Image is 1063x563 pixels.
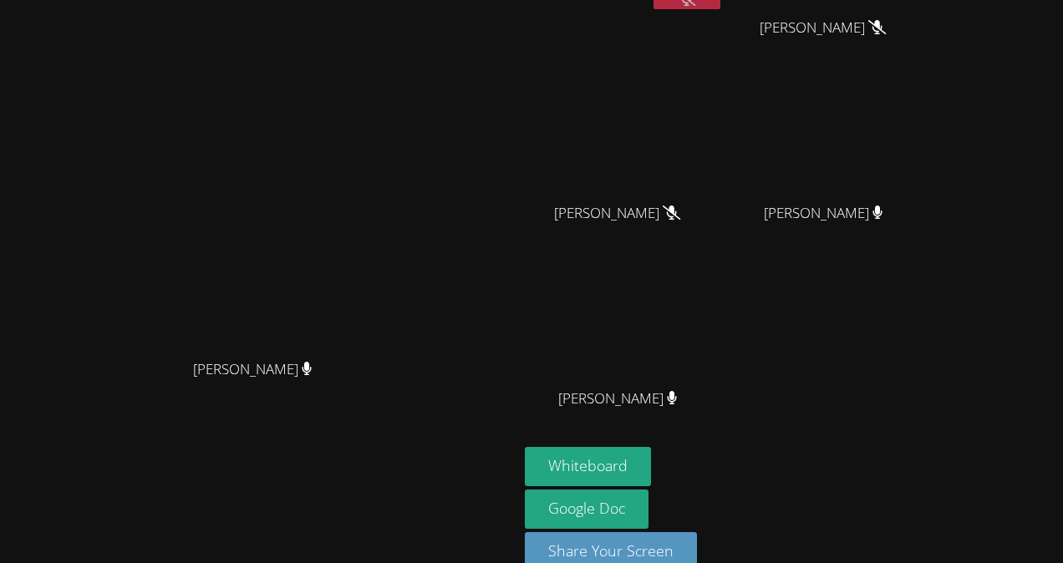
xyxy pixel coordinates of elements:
[193,358,313,382] span: [PERSON_NAME]
[525,447,651,486] button: Whiteboard
[764,201,883,226] span: [PERSON_NAME]
[554,201,680,226] span: [PERSON_NAME]
[525,489,648,529] a: Google Doc
[558,387,678,411] span: [PERSON_NAME]
[760,16,886,40] span: [PERSON_NAME]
